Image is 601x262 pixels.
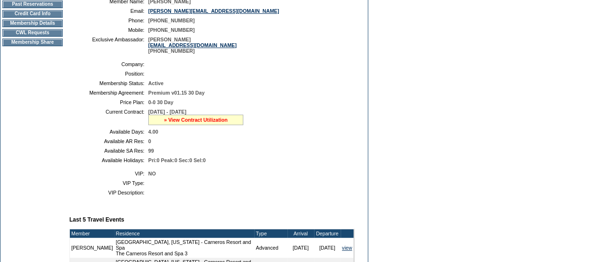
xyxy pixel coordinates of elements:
td: Available Days: [73,129,144,135]
td: Residence [114,229,255,238]
td: Email: [73,8,144,14]
td: Company: [73,61,144,67]
span: Active [148,80,163,86]
span: [PERSON_NAME] [PHONE_NUMBER] [148,37,237,54]
a: » View Contract Utilization [164,117,228,123]
span: Pri:0 Peak:0 Sec:0 Sel:0 [148,157,206,163]
td: Departure [314,229,341,238]
span: 0-0 30 Day [148,99,173,105]
td: Price Plan: [73,99,144,105]
a: view [342,245,352,251]
td: Membership Status: [73,80,144,86]
td: Available SA Res: [73,148,144,154]
td: Available AR Res: [73,138,144,144]
a: [PERSON_NAME][EMAIL_ADDRESS][DOMAIN_NAME] [148,8,279,14]
span: [DATE] - [DATE] [148,109,186,115]
td: Past Reservations [2,0,63,8]
td: Mobile: [73,27,144,33]
span: Premium v01.15 30 Day [148,90,204,96]
span: NO [148,171,156,176]
td: Available Holidays: [73,157,144,163]
td: Advanced [254,238,287,258]
span: 4.00 [148,129,158,135]
td: Member [70,229,114,238]
td: [PERSON_NAME] [70,238,114,258]
td: Phone: [73,18,144,23]
span: [PHONE_NUMBER] [148,27,195,33]
td: Credit Card Info [2,10,63,18]
td: [DATE] [314,238,341,258]
td: VIP: [73,171,144,176]
td: [DATE] [287,238,314,258]
b: Last 5 Travel Events [69,216,124,223]
td: VIP Type: [73,180,144,186]
td: Arrival [287,229,314,238]
a: [EMAIL_ADDRESS][DOMAIN_NAME] [148,42,237,48]
td: Membership Details [2,19,63,27]
span: 99 [148,148,154,154]
td: Current Contract: [73,109,144,125]
span: 0 [148,138,151,144]
td: Exclusive Ambassador: [73,37,144,54]
td: Type [254,229,287,238]
td: Membership Share [2,39,63,46]
td: CWL Requests [2,29,63,37]
td: Membership Agreement: [73,90,144,96]
td: Position: [73,71,144,77]
span: [PHONE_NUMBER] [148,18,195,23]
td: VIP Description: [73,190,144,195]
td: [GEOGRAPHIC_DATA], [US_STATE] - Carneros Resort and Spa The Carneros Resort and Spa 3 [114,238,255,258]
